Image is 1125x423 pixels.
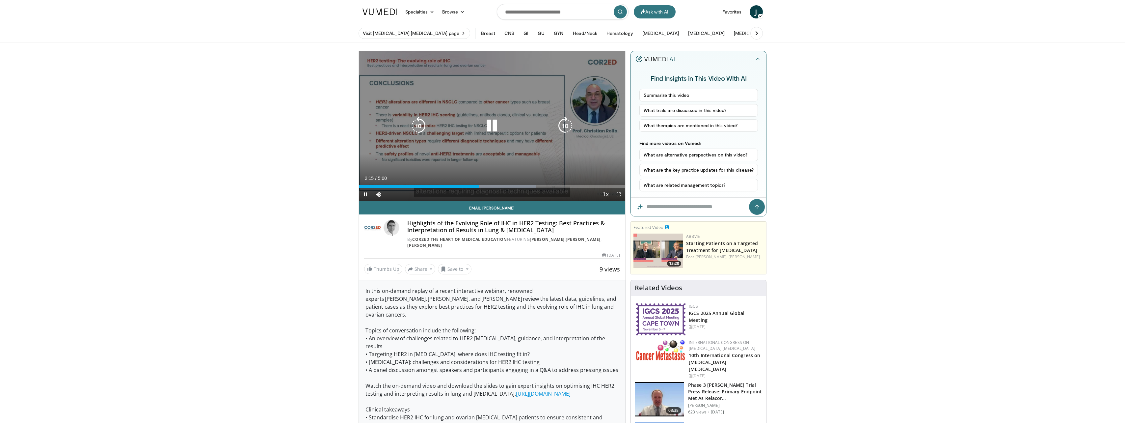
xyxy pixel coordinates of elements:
h4: Related Videos [635,284,682,292]
a: [PERSON_NAME] [729,254,760,260]
p: 623 views [688,409,707,415]
button: [MEDICAL_DATA] [684,27,729,40]
h3: Phase 3 [PERSON_NAME] Trial Press Release: Primary Endpoint Met As Relacor… [688,382,762,402]
a: 10th International Congress on [MEDICAL_DATA] [MEDICAL_DATA] [689,352,760,372]
a: [PERSON_NAME], [695,254,728,260]
span: / [375,176,377,181]
a: 08:38 Phase 3 [PERSON_NAME] Trial Press Release: Primary Endpoint Met As Relacor… [PERSON_NAME] 6... [635,382,762,417]
a: International Congress on [MEDICAL_DATA] [MEDICAL_DATA] [689,340,755,351]
span: 5:00 [378,176,387,181]
button: What are the key practice updates for this disease? [639,164,758,176]
p: [PERSON_NAME] [688,403,762,408]
input: Search topics, interventions [497,4,629,20]
a: IGCS 2025 Annual Global Meeting [689,310,744,323]
a: IGCS [689,303,698,309]
button: GU [534,27,549,40]
button: Breast [477,27,499,40]
span: 08:38 [666,407,682,414]
div: · [708,409,710,415]
span: 9 views [600,265,620,273]
a: Favorites [718,5,746,18]
img: 680d42be-3514-43f9-8300-e9d2fda7c814.png.150x105_q85_autocrop_double_scale_upscale_version-0.2.png [636,303,685,335]
span: 2:15 [365,176,374,181]
img: COR2ED The Heart of Medical Education [364,220,381,236]
button: Summarize this video [639,89,758,101]
div: [DATE] [689,373,761,379]
a: [PERSON_NAME] [566,237,601,242]
div: Feat. [686,254,763,260]
div: By FEATURING , , [407,237,620,248]
input: Question for the AI [631,198,766,216]
h4: Highlights of the Evolving Role of IHC in HER2 Testing: Best Practices & Interpretation of Result... [407,220,620,234]
button: What therapies are mentioned in this video? [639,119,758,132]
a: J [750,5,763,18]
button: GI [520,27,532,40]
a: [PERSON_NAME] [407,242,442,248]
a: [PERSON_NAME] [530,237,565,242]
button: GYN [550,27,567,40]
img: vumedi-ai-logo.v2.svg [636,56,675,62]
button: CNS [500,27,518,40]
span: 13:20 [667,261,681,267]
button: [MEDICAL_DATA] [730,27,774,40]
button: Fullscreen [612,188,625,201]
div: [DATE] [689,324,761,330]
button: What are alternative perspectives on this video? [639,149,758,161]
button: What trials are discussed in this video? [639,104,758,117]
a: Browse [438,5,469,18]
a: [URL][DOMAIN_NAME] [516,390,571,397]
button: Head/Neck [569,27,602,40]
small: Featured Video [633,224,663,230]
div: Progress Bar [359,185,626,188]
a: Visit [MEDICAL_DATA] [MEDICAL_DATA] page [359,28,470,39]
button: What are related management topics? [639,179,758,191]
button: Share [405,264,436,274]
p: [DATE] [711,409,724,415]
img: Avatar [384,220,399,236]
video-js: Video Player [359,51,626,201]
h4: Find Insights in This Video With AI [639,74,758,82]
button: Playback Rate [599,188,612,201]
p: Find more videos on Vumedi [639,140,758,146]
a: Thumbs Up [364,264,402,274]
a: COR2ED The Heart of Medical Education [412,237,507,242]
a: AbbVie [686,234,700,239]
button: Mute [372,188,385,201]
a: Starting Patients on a Targeted Treatment for [MEDICAL_DATA] [686,240,758,253]
button: Save to [438,264,471,274]
button: Ask with AI [634,5,676,18]
button: [MEDICAL_DATA] [638,27,683,40]
img: 6ca01499-7cce-452c-88aa-23c3ba7ab00f.png.150x105_q85_crop-smart_upscale.png [633,234,683,268]
button: Pause [359,188,372,201]
img: 6ff8bc22-9509-4454-a4f8-ac79dd3b8976.png.150x105_q85_autocrop_double_scale_upscale_version-0.2.png [636,340,685,360]
a: 13:20 [633,234,683,268]
button: Hematology [603,27,637,40]
div: [DATE] [602,252,620,258]
a: Email [PERSON_NAME] [359,201,626,214]
img: VuMedi Logo [362,9,397,15]
a: Specialties [401,5,439,18]
img: 65e2b390-79d1-4025-b293-be80909e7c94.150x105_q85_crop-smart_upscale.jpg [635,382,684,416]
